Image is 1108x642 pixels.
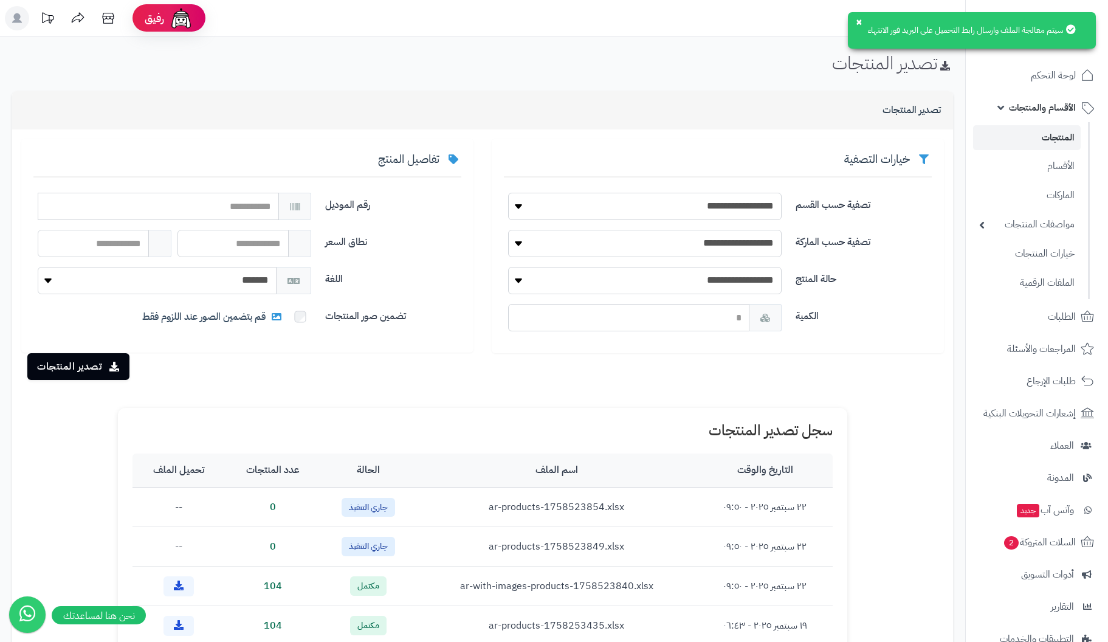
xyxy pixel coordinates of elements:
td: ٢٢ سبتمبر ٢٠٢٥ - ٠٩:٥٠ [697,488,833,527]
a: التقارير [973,592,1101,621]
span: وآتس آب [1016,502,1074,519]
span: 2 [1004,536,1019,550]
h1: سجل تصدير المنتجات [132,423,833,438]
a: أدوات التسويق [973,560,1101,589]
span: قم بتضمين الصور عند اللزوم فقط [142,310,284,324]
a: العملاء [973,431,1101,460]
td: ٢٢ سبتمبر ٢٠٢٥ - ٠٩:٥٠ [697,567,833,606]
span: تفاصيل المنتج [378,151,439,167]
th: الحالة [320,454,416,488]
span: مكتمل [350,576,387,596]
a: الأقسام [973,153,1081,179]
div: سيتم معالجة الملف وارسال رابط التحميل على البريد فور الانتهاء [848,12,1096,49]
span: جديد [1017,504,1039,517]
a: تحديثات المنصة [32,6,63,33]
td: -- [132,527,225,567]
a: وآتس آبجديد [973,495,1101,525]
a: الملفات الرقمية [973,270,1081,296]
td: 0 [225,488,320,527]
span: مكتمل [350,616,387,635]
td: ar-products-1758523849.xlsx [416,527,698,567]
label: اللغة [320,267,466,286]
td: 0 [225,527,320,567]
th: عدد المنتجات [225,454,320,488]
span: الطلبات [1048,308,1076,325]
a: المراجعات والأسئلة [973,334,1101,364]
a: مواصفات المنتجات [973,212,1081,238]
input: قم بتضمين الصور عند اللزوم فقط [294,311,306,323]
td: ٢٢ سبتمبر ٢٠٢٥ - ٠٩:٥٠ [697,527,833,567]
span: رفيق [145,11,164,26]
a: لوحة التحكم [973,61,1101,90]
span: السلات المتروكة [1003,534,1076,551]
span: الأقسام والمنتجات [1009,99,1076,116]
td: ar-products-1758523854.xlsx [416,488,698,527]
h3: تصدير المنتجات [883,105,941,116]
span: جاري التنفيذ [342,498,395,517]
label: حالة المنتج [791,267,937,286]
th: تحميل الملف [132,454,225,488]
a: المدونة [973,463,1101,492]
a: السلات المتروكة2 [973,528,1101,557]
label: نطاق السعر [320,230,466,249]
td: 104 [225,567,320,606]
a: المنتجات [973,125,1081,150]
img: ai-face.png [169,6,193,30]
th: التاريخ والوقت [697,454,833,488]
span: العملاء [1050,437,1074,454]
td: -- [132,488,225,527]
label: رقم الموديل [320,193,466,212]
span: طلبات الإرجاع [1027,373,1076,390]
span: خيارات التصفية [844,151,910,167]
span: المراجعات والأسئلة [1007,340,1076,357]
a: طلبات الإرجاع [973,367,1101,396]
span: أدوات التسويق [1021,566,1074,583]
span: المدونة [1047,469,1074,486]
a: الماركات [973,182,1081,209]
h1: تصدير المنتجات [832,53,953,73]
span: جاري التنفيذ [342,537,395,556]
span: التقارير [1051,598,1074,615]
a: خيارات المنتجات [973,241,1081,267]
a: إشعارات التحويلات البنكية [973,399,1101,428]
th: اسم الملف [416,454,698,488]
button: × [854,17,864,27]
label: تصفية حسب القسم [791,193,937,212]
span: لوحة التحكم [1031,67,1076,84]
a: الطلبات [973,302,1101,331]
label: تضمين صور المنتجات [320,304,466,323]
label: الكمية [791,304,937,323]
label: تصفية حسب الماركة [791,230,937,249]
button: تصدير المنتجات [27,353,129,380]
td: ar-with-images-products-1758523840.xlsx [416,567,698,606]
span: إشعارات التحويلات البنكية [983,405,1076,422]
